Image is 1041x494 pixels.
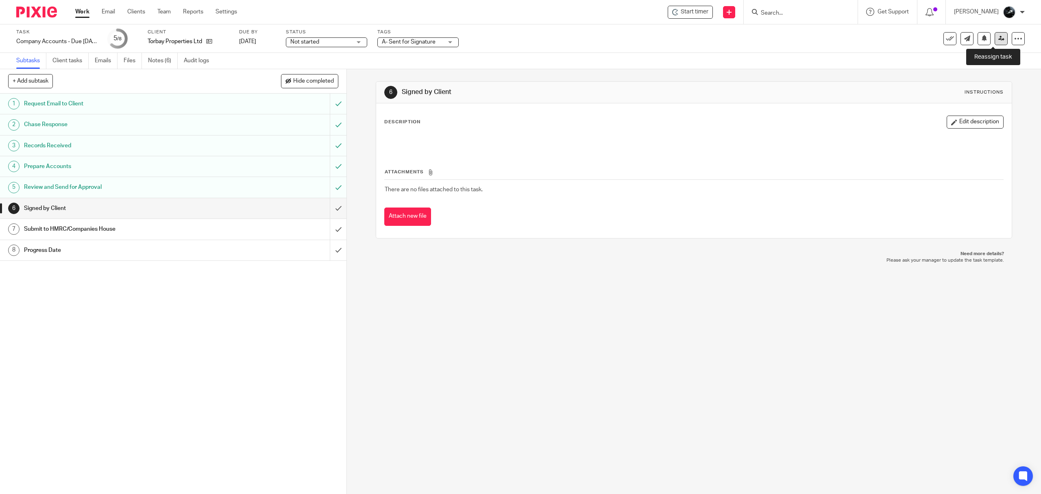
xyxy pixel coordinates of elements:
button: Edit description [947,116,1004,129]
p: Torbay Properties Ltd [148,37,202,46]
div: Instructions [965,89,1004,96]
a: Clients [127,8,145,16]
h1: Signed by Client [402,88,711,96]
h1: Submit to HMRC/Companies House [24,223,222,235]
div: 8 [8,245,20,256]
p: Description [384,119,420,125]
a: Audit logs [184,53,215,69]
div: 5 [8,182,20,193]
p: [PERSON_NAME] [954,8,999,16]
label: Task [16,29,98,35]
p: Need more details? [384,251,1004,257]
span: Attachments [385,170,424,174]
div: 2 [8,119,20,131]
p: Please ask your manager to update the task template. [384,257,1004,264]
input: Search [760,10,833,17]
span: Hide completed [293,78,334,85]
span: There are no files attached to this task. [385,187,483,192]
img: Pixie [16,7,57,17]
div: 4 [8,161,20,172]
h1: Request Email to Client [24,98,222,110]
h1: Prepare Accounts [24,160,222,173]
h1: Review and Send for Approval [24,181,222,193]
h1: Signed by Client [24,202,222,214]
a: Email [102,8,115,16]
a: Subtasks [16,53,46,69]
span: Start timer [681,8,708,16]
label: Client [148,29,229,35]
a: Team [157,8,171,16]
div: 3 [8,140,20,151]
img: 1000002122.jpg [1003,6,1016,19]
a: Files [124,53,142,69]
a: Settings [216,8,237,16]
button: Attach new file [384,208,431,226]
div: 7 [8,223,20,235]
div: 6 [8,203,20,214]
label: Status [286,29,367,35]
div: 1 [8,98,20,109]
span: Not started [290,39,319,45]
div: Company Accounts - Due 1st May 2023 Onwards [16,37,98,46]
div: 6 [384,86,397,99]
a: Notes (6) [148,53,178,69]
div: Company Accounts - Due [DATE] Onwards [16,37,98,46]
a: Work [75,8,89,16]
div: 5 [113,34,122,43]
button: Hide completed [281,74,338,88]
small: /8 [117,37,122,41]
a: Client tasks [52,53,89,69]
div: Torbay Properties Ltd - Company Accounts - Due 1st May 2023 Onwards [668,6,713,19]
button: + Add subtask [8,74,53,88]
h1: Chase Response [24,118,222,131]
a: Emails [95,53,118,69]
span: A- Sent for Signature [382,39,436,45]
h1: Records Received [24,140,222,152]
label: Tags [377,29,459,35]
label: Due by [239,29,276,35]
a: Reports [183,8,203,16]
h1: Progress Date [24,244,222,256]
span: Get Support [878,9,909,15]
span: [DATE] [239,39,256,44]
